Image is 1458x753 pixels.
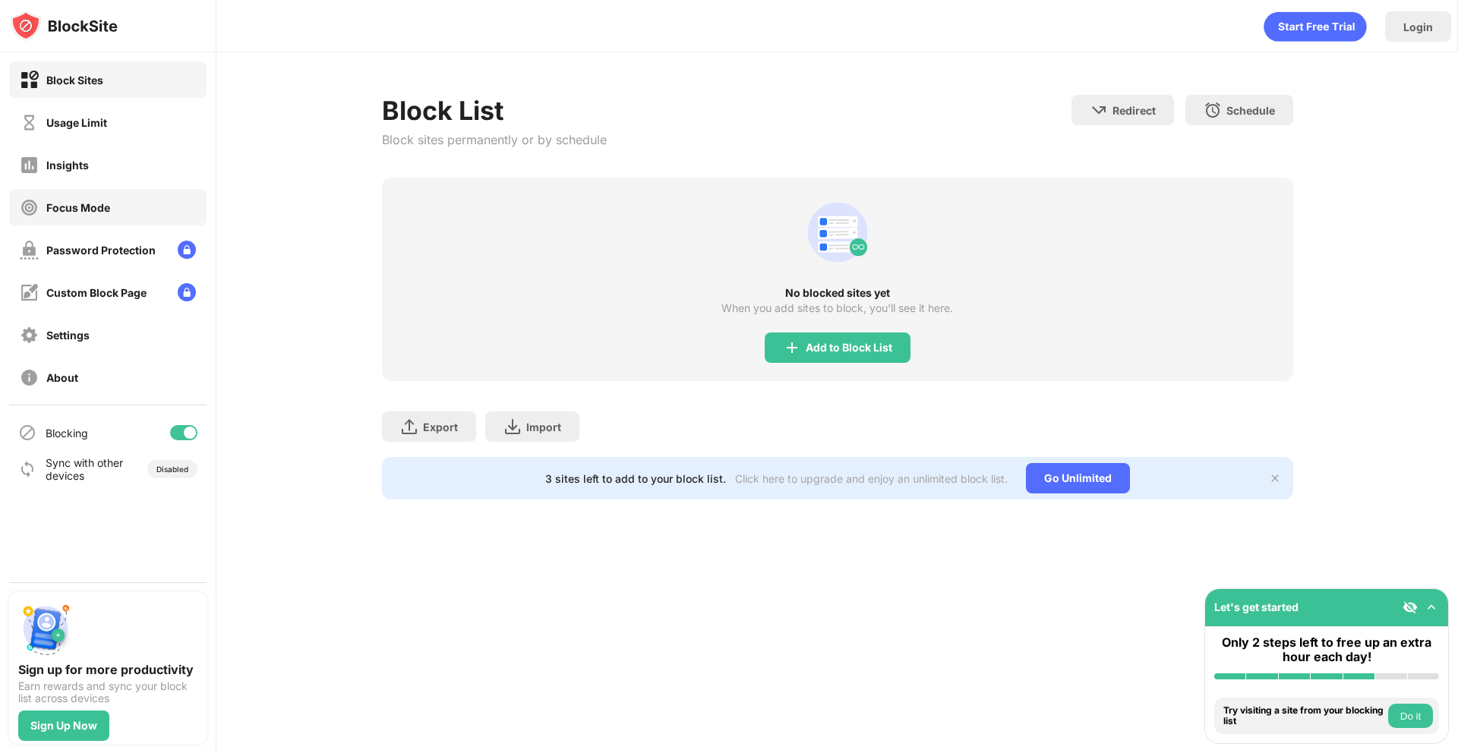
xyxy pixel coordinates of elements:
img: logo-blocksite.svg [11,11,118,41]
div: No blocked sites yet [382,287,1293,299]
div: Usage Limit [46,116,107,129]
img: block-on.svg [20,71,39,90]
div: animation [801,196,874,269]
img: omni-setup-toggle.svg [1424,600,1439,615]
div: Schedule [1226,104,1275,117]
img: eye-not-visible.svg [1403,600,1418,615]
img: lock-menu.svg [178,283,196,301]
img: x-button.svg [1269,472,1281,484]
div: animation [1264,11,1367,42]
img: customize-block-page-off.svg [20,283,39,302]
div: Settings [46,329,90,342]
div: Focus Mode [46,201,110,214]
div: Export [423,421,458,433]
img: push-signup.svg [18,601,73,656]
img: about-off.svg [20,368,39,387]
div: Go Unlimited [1026,463,1130,493]
div: Custom Block Page [46,286,147,299]
div: Let's get started [1214,600,1299,613]
img: focus-off.svg [20,198,39,217]
img: settings-off.svg [20,326,39,345]
div: Import [526,421,561,433]
div: Block List [382,95,607,126]
img: time-usage-off.svg [20,113,39,132]
div: Click here to upgrade and enjoy an unlimited block list. [735,472,1008,485]
img: blocking-icon.svg [18,424,36,442]
div: Sign Up Now [30,720,97,732]
img: lock-menu.svg [178,241,196,259]
div: Sync with other devices [46,456,124,482]
img: sync-icon.svg [18,460,36,478]
div: Add to Block List [806,342,892,354]
div: Redirect [1112,104,1156,117]
img: insights-off.svg [20,156,39,175]
div: Only 2 steps left to free up an extra hour each day! [1214,635,1439,664]
div: Earn rewards and sync your block list across devices [18,680,197,704]
div: Disabled [156,465,188,474]
div: About [46,371,78,384]
div: 3 sites left to add to your block list. [545,472,726,485]
div: Sign up for more productivity [18,662,197,677]
div: Password Protection [46,244,156,257]
div: Block sites permanently or by schedule [382,132,607,147]
div: When you add sites to block, you’ll see it here. [721,302,953,314]
div: Try visiting a site from your blocking list [1223,705,1384,727]
button: Do it [1388,704,1433,728]
div: Insights [46,159,89,172]
div: Block Sites [46,74,103,87]
div: Login [1403,20,1433,33]
div: Blocking [46,427,88,440]
img: password-protection-off.svg [20,241,39,260]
